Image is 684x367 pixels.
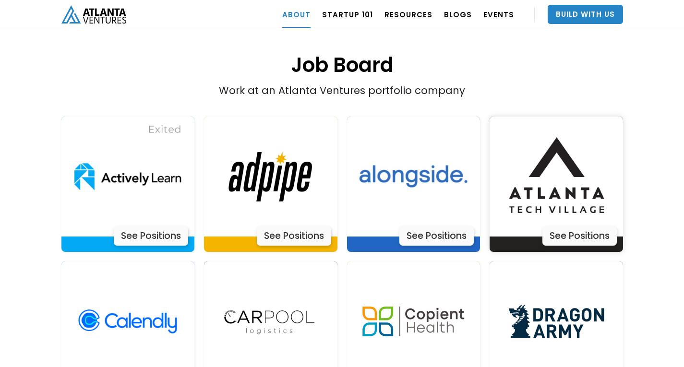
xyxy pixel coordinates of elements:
div: See Positions [399,226,474,246]
a: Actively LearnSee Positions [61,117,195,252]
a: RESOURCES [384,1,432,28]
a: Build With Us [548,5,623,24]
h1: Job Board [61,3,623,79]
img: Actively Learn [211,117,331,237]
a: ABOUT [282,1,311,28]
img: Actively Learn [68,117,188,237]
a: Startup 101 [322,1,373,28]
div: See Positions [542,226,617,246]
img: Actively Learn [496,117,616,237]
div: See Positions [257,226,331,246]
div: See Positions [114,226,188,246]
a: EVENTS [483,1,514,28]
a: Actively LearnSee Positions [204,117,337,252]
a: Actively LearnSee Positions [347,117,480,252]
a: BLOGS [444,1,472,28]
a: Actively LearnSee Positions [490,117,623,252]
img: Actively Learn [353,117,473,237]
